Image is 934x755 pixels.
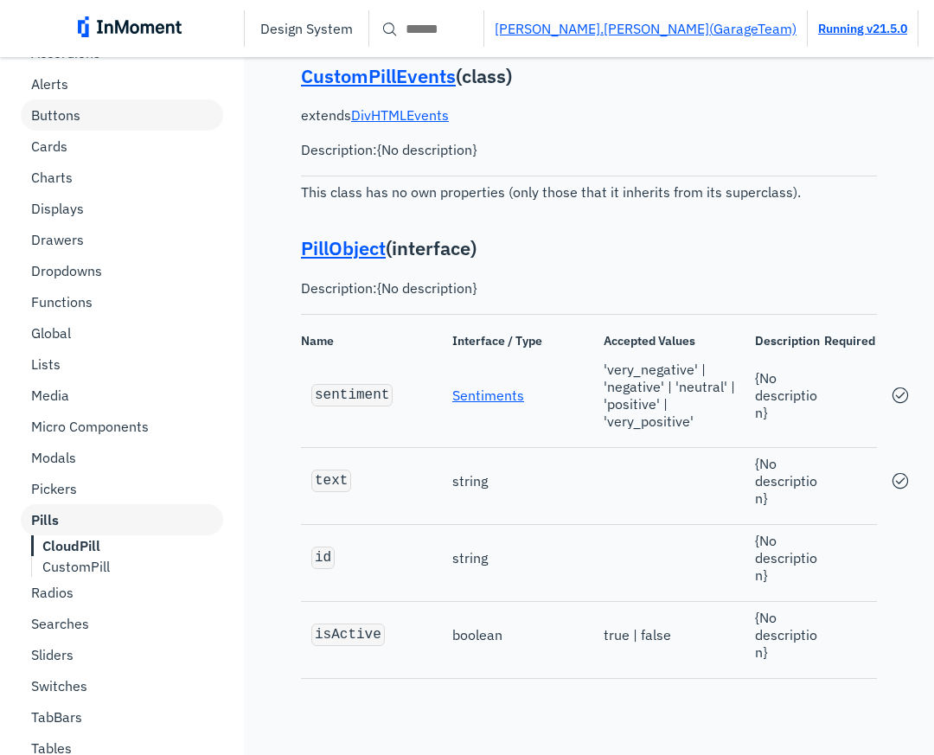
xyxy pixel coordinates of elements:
a: Running v21.5.0 [818,21,907,36]
p: Buttons [31,106,80,124]
span: {No description} [755,609,819,661]
span: search icon [380,18,400,39]
p: Sliders [31,646,74,663]
code: isActive [315,627,381,643]
p: Lists [31,355,61,373]
p: Modals [31,449,76,466]
p: Design System [260,20,353,37]
a: PillObject [301,235,386,260]
span: {No description} [755,369,819,421]
b: Pills [31,511,59,528]
code: sentiment [315,387,389,403]
p: Drawers [31,231,84,248]
a: [PERSON_NAME].[PERSON_NAME](GarageTeam) [495,20,796,37]
p: Media [31,387,69,404]
span: true | false [604,626,671,643]
span: circle check icon [887,468,913,494]
a: Sentiments [452,387,524,404]
code: text [315,473,348,489]
span: circle check icon [887,382,913,408]
div: This class has no own properties (only those that it inherits from its superclass). [301,183,877,201]
a: DivHTMLEvents [351,106,449,124]
p: Displays [31,200,84,217]
span: string [452,549,488,566]
img: inmoment_main_full_color [78,16,182,37]
p: ( class ) [301,63,877,90]
p: Micro Components [31,418,149,435]
p: Switches [31,677,87,694]
p: TabBars [31,708,82,726]
pre: Description: {No description} [301,141,877,158]
span: Interface / Type [452,322,604,361]
p: Cards [31,138,67,155]
span: Description [755,322,824,361]
p: Pickers [31,480,77,497]
p: Functions [31,293,93,310]
span: Name [301,322,452,361]
p: Radios [31,584,74,601]
p: Charts [31,169,73,186]
b: CloudPill [42,537,100,554]
span: boolean [452,626,502,643]
a: CustomPillEvents [301,63,456,88]
p: Searches [31,615,89,632]
p: Global [31,324,71,342]
span: string [452,472,488,489]
p: extends [301,106,877,158]
code: id [315,550,331,566]
p: Dropdowns [31,262,102,279]
p: CustomPill [42,558,110,575]
span: Accepted Values [604,322,755,361]
span: {No description} [755,532,819,584]
span: {No description} [755,455,819,507]
input: Search [369,13,483,44]
p: ( interface ) [301,235,877,262]
span: 'very_negative' | 'negative' | 'neutral' | 'positive' | 'very_positive' [604,361,750,430]
pre: Description: {No description} [301,279,877,297]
